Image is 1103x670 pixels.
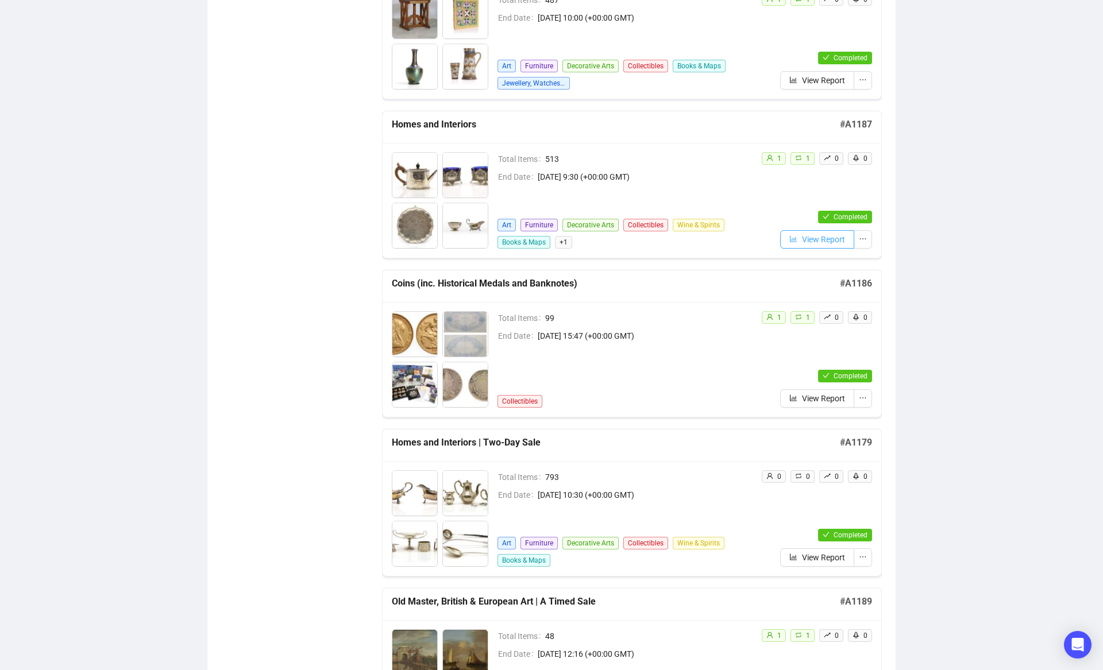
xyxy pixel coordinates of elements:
h5: # A1187 [840,118,872,131]
span: ellipsis [859,394,867,402]
img: 3_1.jpg [392,203,437,248]
span: End Date [498,11,538,24]
span: check [823,372,830,379]
span: End Date [498,489,538,501]
span: bar-chart [789,394,797,402]
span: Art [497,60,516,72]
img: 2_1.jpg [443,153,488,197]
h5: # A1179 [840,436,872,450]
span: rise [824,632,831,638]
span: bar-chart [789,235,797,243]
span: + 1 [555,236,572,249]
span: 1 [806,154,810,162]
span: Completed [834,213,867,221]
span: Total Items [498,153,545,165]
img: 4_1.jpg [443,44,488,89]
span: Wine & Spirits [673,537,724,549]
span: 0 [835,632,839,640]
span: Decorative Arts [562,219,619,231]
span: 513 [545,153,752,165]
a: Homes and Interiors | Two-Day Sale#A1179Total Items793End Date[DATE] 10:30 (+00:00 GMT)ArtFurnitu... [382,429,882,576]
span: retweet [795,473,802,479]
span: ellipsis [859,76,867,84]
span: Books & Maps [497,236,550,249]
span: Books & Maps [497,554,550,567]
span: [DATE] 10:00 (+00:00 GMT) [538,11,752,24]
span: Books & Maps [673,60,726,72]
span: Total Items [498,471,545,483]
span: bar-chart [789,76,797,84]
h5: Coins (inc. Historical Medals and Banknotes) [392,277,840,291]
span: Total Items [498,630,545,642]
img: 3_1.jpg [392,44,437,89]
span: user [766,632,773,638]
button: View Report [780,230,854,249]
span: Furniture [520,219,558,231]
span: Furniture [520,60,558,72]
a: Coins (inc. Historical Medals and Banknotes)#A1186Total Items99End Date[DATE] 15:47 (+00:00 GMT)C... [382,270,882,417]
span: retweet [795,632,802,638]
span: 0 [777,473,781,481]
span: check [823,213,830,220]
span: check [823,54,830,61]
span: 0 [806,473,810,481]
a: Homes and Interiors#A1187Total Items513End Date[DATE] 9:30 (+00:00 GMT)ArtFurnitureDecorative Art... [382,111,882,258]
span: 0 [835,154,839,162]
span: Collectibles [623,60,668,72]
img: 1_1.jpg [392,312,437,357]
span: user [766,313,773,320]
img: 3_1.jpg [392,521,437,566]
span: ellipsis [859,553,867,561]
span: View Report [802,233,845,246]
span: [DATE] 15:47 (+00:00 GMT) [538,330,752,342]
span: 99 [545,312,752,324]
span: check [823,531,830,538]
span: 0 [863,313,867,322]
div: Open Intercom Messenger [1064,631,1092,659]
span: Decorative Arts [562,537,619,549]
span: retweet [795,154,802,161]
span: 1 [777,313,781,322]
img: 4_1.jpg [443,362,488,407]
span: Decorative Arts [562,60,619,72]
span: rocket [853,313,859,320]
span: rocket [853,473,859,479]
span: user [766,154,773,161]
span: End Date [498,171,538,183]
h5: Homes and Interiors | Two-Day Sale [392,436,840,450]
span: Wine & Spirits [673,219,724,231]
img: 2_1.jpg [443,312,488,357]
h5: Old Master, British & European Art | A Timed Sale [392,595,840,609]
span: bar-chart [789,553,797,561]
span: rocket [853,154,859,161]
h5: Homes and Interiors [392,118,840,131]
span: rocket [853,632,859,638]
span: Total Items [498,312,545,324]
button: View Report [780,389,854,408]
img: 2_1.jpg [443,471,488,516]
span: View Report [802,551,845,564]
span: rise [824,473,831,479]
button: View Report [780,71,854,90]
img: 1_1.jpg [392,471,437,516]
img: 1_1.jpg [392,153,437,197]
span: Collectibles [623,219,668,231]
span: Completed [834,372,867,380]
span: ellipsis [859,235,867,243]
span: [DATE] 10:30 (+00:00 GMT) [538,489,752,501]
img: 3_1.jpg [392,362,437,407]
span: 793 [545,471,752,483]
span: Art [497,219,516,231]
span: Collectibles [497,395,542,408]
span: End Date [498,648,538,660]
button: View Report [780,548,854,567]
h5: # A1186 [840,277,872,291]
img: 4_1.jpg [443,521,488,566]
span: 0 [863,154,867,162]
span: [DATE] 9:30 (+00:00 GMT) [538,171,752,183]
span: 1 [806,632,810,640]
span: 48 [545,630,752,642]
span: Completed [834,531,867,539]
span: Jewellery, Watches & Designer [497,77,570,90]
span: 1 [777,154,781,162]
